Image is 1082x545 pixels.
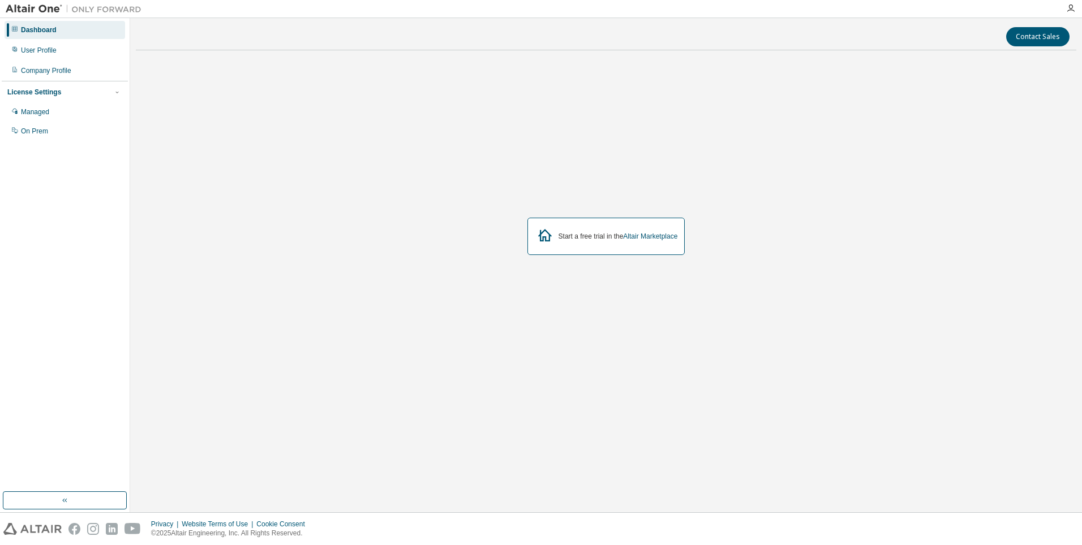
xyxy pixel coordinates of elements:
img: Altair One [6,3,147,15]
a: Altair Marketplace [623,232,677,240]
button: Contact Sales [1006,27,1070,46]
div: Start a free trial in the [559,232,678,241]
img: facebook.svg [68,523,80,535]
img: linkedin.svg [106,523,118,535]
div: Dashboard [21,25,57,34]
p: © 2025 Altair Engineering, Inc. All Rights Reserved. [151,529,312,538]
div: Website Terms of Use [182,520,256,529]
img: altair_logo.svg [3,523,62,535]
img: youtube.svg [124,523,141,535]
div: Privacy [151,520,182,529]
div: Company Profile [21,66,71,75]
div: Managed [21,107,49,116]
div: On Prem [21,127,48,136]
div: License Settings [7,88,61,97]
div: Cookie Consent [256,520,311,529]
div: User Profile [21,46,57,55]
img: instagram.svg [87,523,99,535]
